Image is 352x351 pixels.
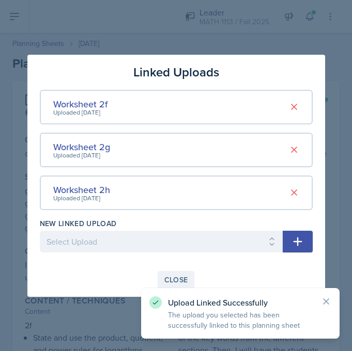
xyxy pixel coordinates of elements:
[53,194,110,203] div: Uploaded [DATE]
[53,140,110,154] div: Worksheet 2g
[40,218,117,229] label: New Linked Upload
[133,63,219,82] h3: Linked Uploads
[168,297,313,308] p: Upload Linked Successfully
[53,151,110,160] div: Uploaded [DATE]
[168,310,313,330] p: The upload you selected has been successfully linked to this planning sheet
[164,276,188,284] div: Close
[53,183,110,197] div: Worksheet 2h
[53,108,108,117] div: Uploaded [DATE]
[53,97,108,111] div: Worksheet 2f
[158,271,195,289] button: Close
